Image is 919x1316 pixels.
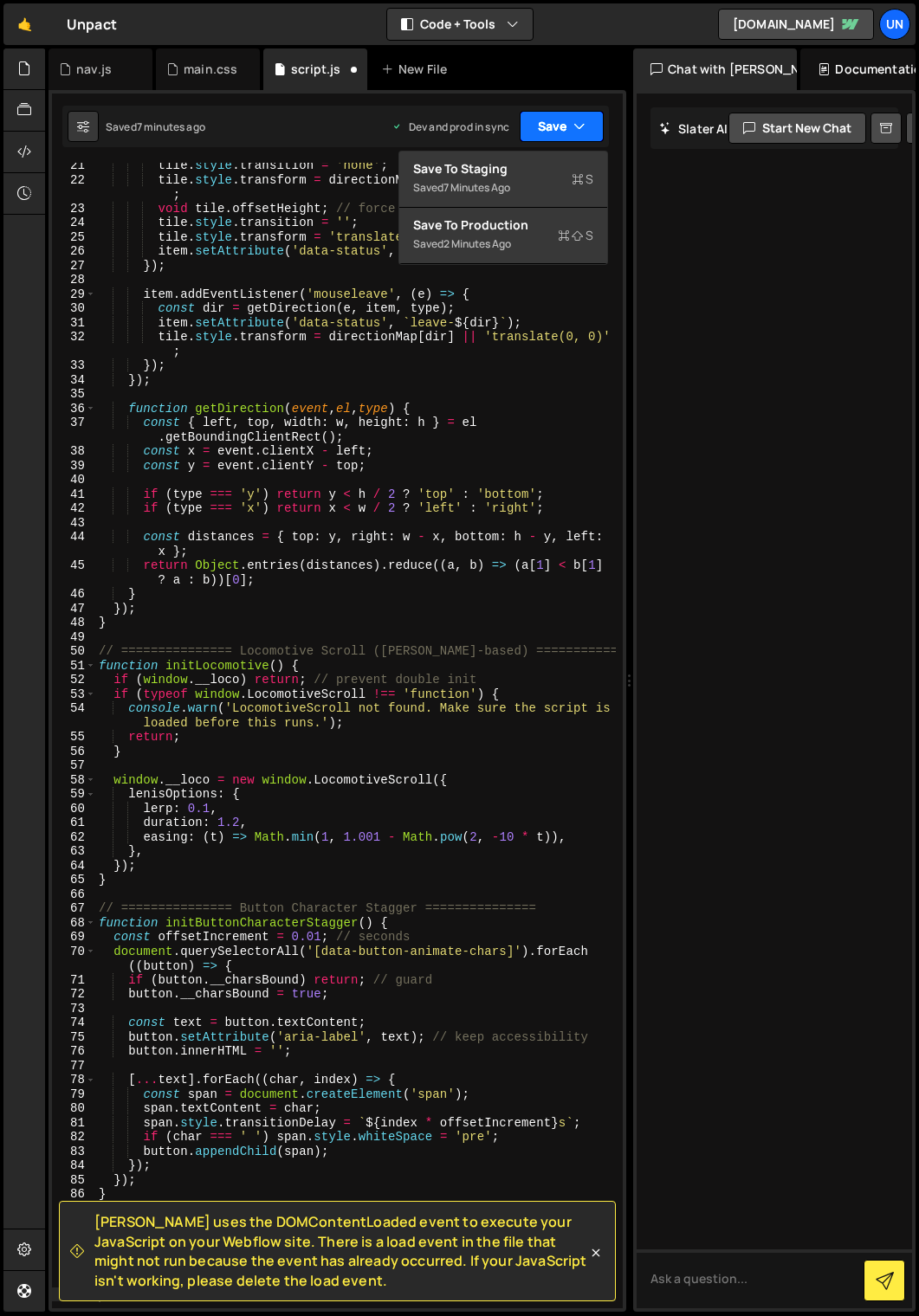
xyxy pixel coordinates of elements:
div: 55 [52,730,96,745]
div: 41 [52,487,96,502]
div: 91 [52,1273,96,1287]
div: 35 [52,387,96,402]
div: 28 [52,273,96,287]
div: 56 [52,745,96,759]
a: 🤙 [3,3,46,45]
div: 58 [52,773,96,788]
a: Un [879,9,910,40]
div: Unpact [67,14,117,35]
div: 84 [52,1158,96,1173]
div: 81 [52,1116,96,1131]
div: 64 [52,859,96,874]
div: Saved [413,177,593,198]
div: 65 [52,873,96,887]
button: Save to StagingS Saved7 minutes ago [399,152,607,208]
div: nav.js [76,61,112,78]
button: Save to ProductionS Saved2 minutes ago [399,208,607,264]
div: Saved [106,119,205,134]
div: 7 minutes ago [137,119,205,134]
div: 50 [52,644,96,659]
div: Dev and prod in sync [392,119,509,134]
div: 49 [52,630,96,645]
div: 75 [52,1030,96,1045]
div: Documentation [800,48,916,90]
div: 34 [52,373,96,388]
div: 60 [52,802,96,816]
div: 33 [52,358,96,373]
div: 47 [52,602,96,616]
div: 25 [52,230,96,245]
div: 61 [52,816,96,830]
div: 45 [52,558,96,587]
div: 37 [52,416,96,444]
span: S [572,171,593,188]
div: 74 [52,1016,96,1030]
div: 24 [52,216,96,230]
div: 27 [52,259,96,274]
span: S [558,227,593,244]
div: Chat with [PERSON_NAME] [633,48,797,90]
div: 46 [52,587,96,602]
div: 85 [52,1173,96,1188]
h2: Slater AI [659,120,728,137]
div: 83 [52,1145,96,1159]
div: 62 [52,830,96,845]
div: 59 [52,787,96,802]
div: 52 [52,673,96,687]
div: 90 [52,1259,96,1274]
div: 26 [52,244,96,259]
button: Start new chat [728,113,866,144]
div: 36 [52,402,96,416]
div: 57 [52,758,96,773]
div: 66 [52,887,96,902]
div: 67 [52,901,96,916]
div: script.js [291,61,340,78]
div: 70 [52,945,96,973]
div: 72 [52,987,96,1002]
div: 77 [52,1059,96,1074]
div: 51 [52,659,96,674]
div: 71 [52,973,96,988]
div: 23 [52,202,96,216]
div: 92 [52,1287,96,1302]
span: [PERSON_NAME] uses the DOMContentLoaded event to execute your JavaScript on your Webflow site. Th... [94,1212,587,1290]
div: Saved [413,234,593,255]
div: 68 [52,916,96,931]
div: 7 minutes ago [443,180,510,195]
div: 88 [52,1216,96,1244]
button: Save [520,111,604,142]
div: 89 [52,1244,96,1259]
div: 69 [52,930,96,945]
div: 73 [52,1002,96,1016]
div: Save to Staging [413,160,593,177]
div: 78 [52,1073,96,1087]
div: 82 [52,1130,96,1145]
div: 79 [52,1087,96,1102]
div: 53 [52,687,96,702]
div: 63 [52,844,96,859]
div: 29 [52,287,96,302]
div: 44 [52,530,96,558]
div: New File [381,61,454,78]
div: 40 [52,473,96,487]
div: 38 [52,444,96,459]
div: main.css [184,61,237,78]
a: [DOMAIN_NAME] [718,9,874,40]
div: 80 [52,1101,96,1116]
div: 21 [52,158,96,173]
div: 42 [52,501,96,516]
div: 39 [52,459,96,474]
div: 32 [52,330,96,358]
div: 48 [52,616,96,630]
div: Save to Production [413,216,593,234]
div: 30 [52,301,96,316]
div: 87 [52,1202,96,1216]
div: 43 [52,516,96,531]
div: 86 [52,1187,96,1202]
div: 31 [52,316,96,331]
button: Code + Tools [387,9,533,40]
div: 2 minutes ago [443,236,511,251]
div: 22 [52,173,96,202]
div: 54 [52,701,96,730]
